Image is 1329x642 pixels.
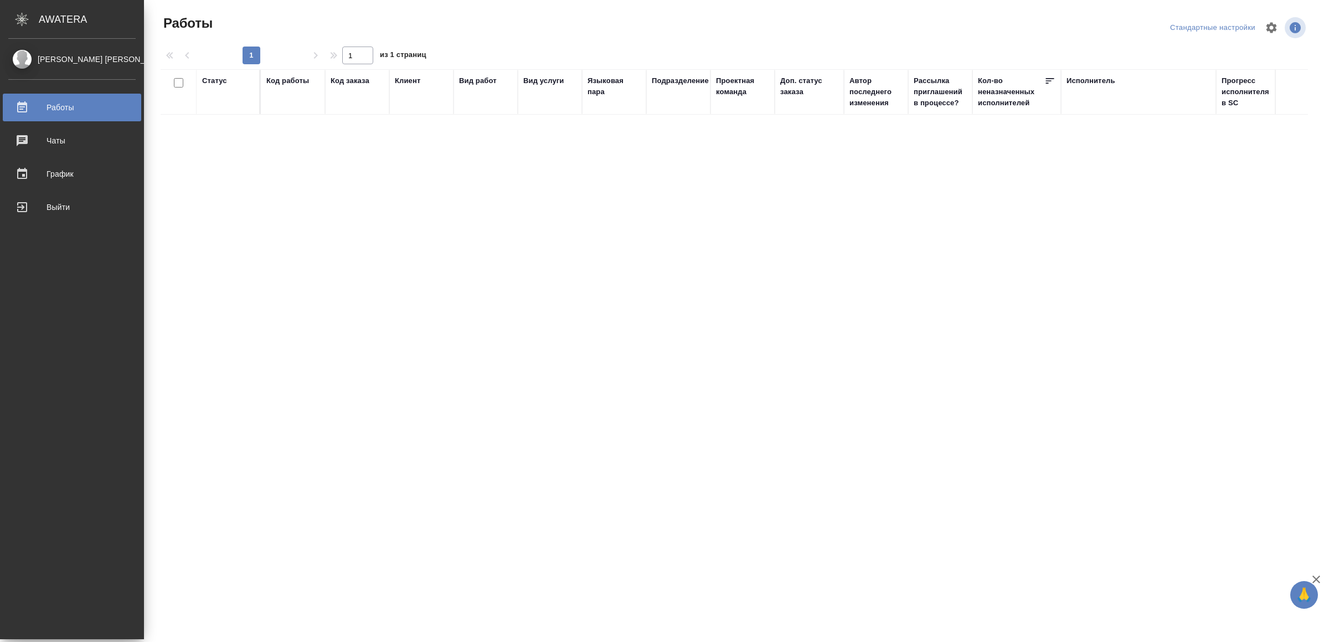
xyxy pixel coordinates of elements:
div: Вид услуги [523,75,564,86]
div: Код работы [266,75,309,86]
div: Выйти [8,199,136,215]
button: 🙏 [1290,581,1318,609]
a: График [3,160,141,188]
div: Чаты [8,132,136,149]
div: Вид работ [459,75,497,86]
div: Кол-во неназначенных исполнителей [978,75,1044,109]
div: Прогресс исполнителя в SC [1222,75,1271,109]
div: Код заказа [331,75,369,86]
span: Посмотреть информацию [1285,17,1308,38]
div: [PERSON_NAME] [PERSON_NAME] [8,53,136,65]
div: Исполнитель [1067,75,1115,86]
div: Подразделение [652,75,709,86]
div: Языковая пара [588,75,641,97]
a: Выйти [3,193,141,221]
div: Проектная команда [716,75,769,97]
div: Статус [202,75,227,86]
span: 🙏 [1295,583,1313,607]
span: Настроить таблицу [1258,14,1285,41]
div: Доп. статус заказа [780,75,838,97]
div: AWATERA [39,8,144,30]
span: Работы [161,14,213,32]
a: Работы [3,94,141,121]
a: Чаты [3,127,141,155]
div: Рассылка приглашений в процессе? [914,75,967,109]
div: Работы [8,99,136,116]
div: split button [1167,19,1258,37]
span: из 1 страниц [380,48,426,64]
div: График [8,166,136,182]
div: Автор последнего изменения [849,75,903,109]
div: Клиент [395,75,420,86]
